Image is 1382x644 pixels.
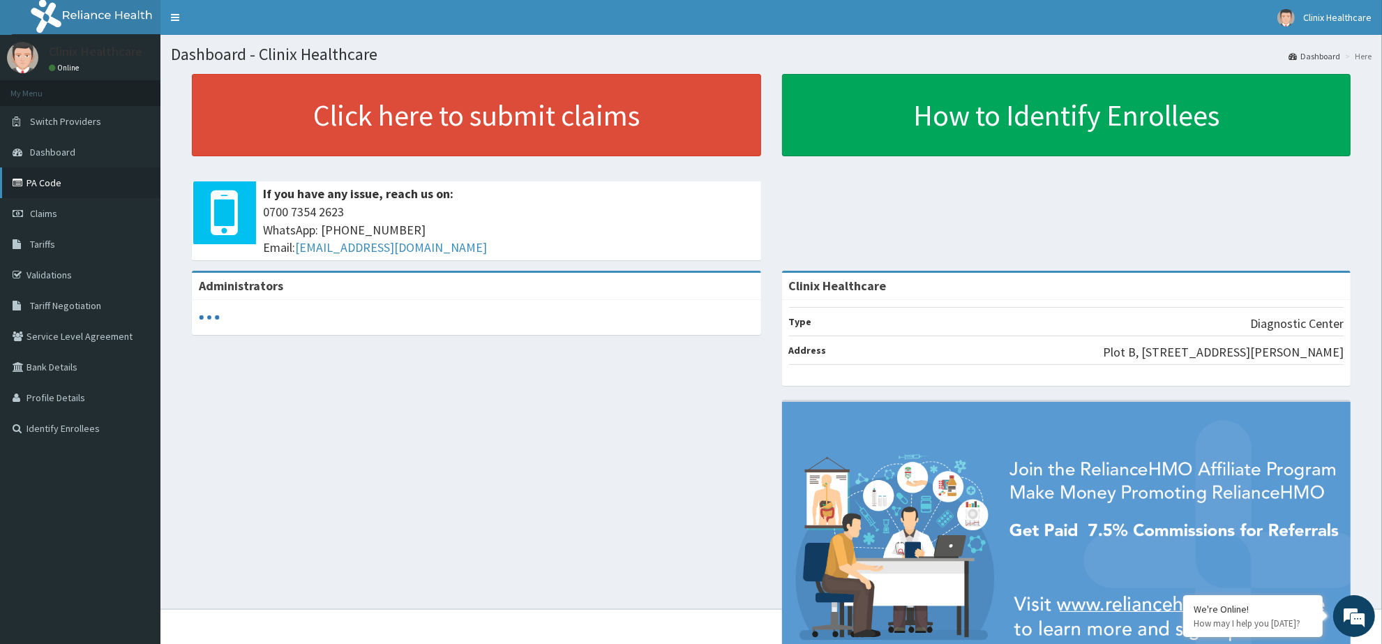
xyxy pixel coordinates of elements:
img: User Image [1277,9,1295,27]
span: Switch Providers [30,115,101,128]
a: [EMAIL_ADDRESS][DOMAIN_NAME] [295,239,487,255]
h1: Dashboard - Clinix Healthcare [171,45,1372,63]
span: Clinix Healthcare [1303,11,1372,24]
strong: Clinix Healthcare [789,278,887,294]
a: Dashboard [1289,50,1340,62]
li: Here [1342,50,1372,62]
b: Administrators [199,278,283,294]
b: If you have any issue, reach us on: [263,186,453,202]
img: User Image [7,42,38,73]
p: How may I help you today? [1194,617,1312,629]
b: Address [789,344,827,357]
p: Plot B, [STREET_ADDRESS][PERSON_NAME] [1103,343,1344,361]
svg: audio-loading [199,307,220,328]
p: Clinix Healthcare [49,45,142,58]
span: Dashboard [30,146,75,158]
a: Click here to submit claims [192,74,761,156]
span: Tariffs [30,238,55,250]
a: Online [49,63,82,73]
span: 0700 7354 2623 WhatsApp: [PHONE_NUMBER] Email: [263,203,754,257]
div: We're Online! [1194,603,1312,615]
p: Diagnostic Center [1250,315,1344,333]
a: How to Identify Enrollees [782,74,1351,156]
span: Tariff Negotiation [30,299,101,312]
b: Type [789,315,812,328]
span: Claims [30,207,57,220]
